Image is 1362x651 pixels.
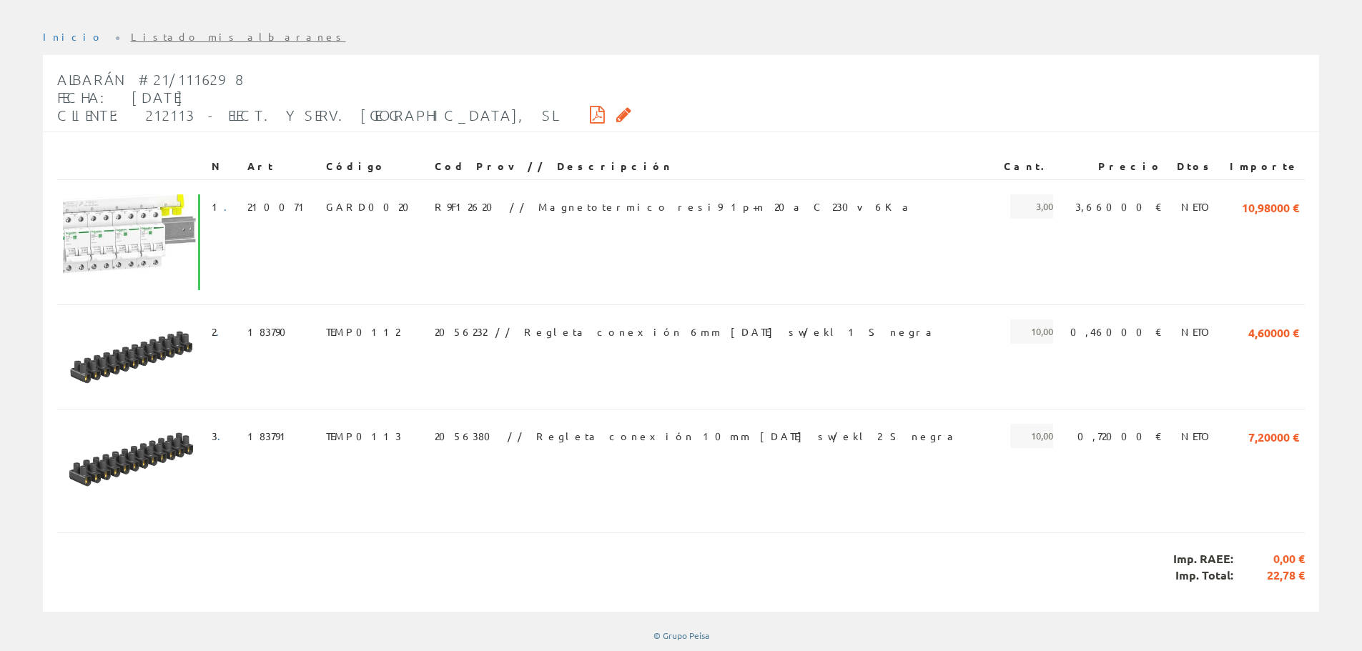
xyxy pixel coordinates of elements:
[1242,194,1299,219] span: 10,98000 €
[435,424,959,448] span: 2056380 // Regleta conexión 10mm [DATE] sw/ekl 2 S negra
[1233,567,1305,584] span: 22,78 €
[57,71,556,124] span: Albarán #21/1116298 Fecha: [DATE] Cliente: 212113 - ELECT. Y SERV. [GEOGRAPHIC_DATA], SL
[435,194,914,219] span: R9F12620 // Magnetotermico resi9 1p+n 20a C 230v 6Ka
[1233,551,1305,567] span: 0,00 €
[43,630,1319,642] div: © Grupo Peisa
[57,532,1305,602] div: Imp. RAEE: Imp. Total:
[247,319,295,344] span: 183790
[1059,154,1168,179] th: Precio
[216,325,228,338] a: .
[206,154,242,179] th: N
[429,154,995,179] th: Cod Prov // Descripción
[1010,424,1053,448] span: 10,00
[1075,194,1163,219] span: 3,66000 €
[212,319,228,344] span: 2
[995,154,1059,179] th: Cant.
[1181,424,1214,448] span: NETO
[1070,319,1163,344] span: 0,46000 €
[326,319,400,344] span: TEMP0112
[1010,194,1053,219] span: 3,00
[63,194,200,290] img: Foto artículo (192x133.85488958991)
[320,154,429,179] th: Código
[1248,319,1299,344] span: 4,60000 €
[63,319,200,394] img: Foto artículo (192x105.472)
[435,319,937,344] span: 2056232 // Regleta conexión 6mm [DATE] sw/ekl 1 S negra
[63,424,200,497] img: Foto artículo (192x103.424)
[590,109,605,119] i: Descargar PDF
[131,30,346,43] a: Listado mis albaranes
[616,109,631,119] i: Solicitar por email copia firmada
[224,200,236,213] a: .
[1220,154,1305,179] th: Importe
[1168,154,1220,179] th: Dtos
[247,424,292,448] span: 183791
[43,30,104,43] a: Inicio
[1010,319,1053,344] span: 10,00
[1181,194,1214,219] span: NETO
[242,154,320,179] th: Art
[326,424,401,448] span: TEMP0113
[212,424,230,448] span: 3
[247,194,310,219] span: 210071
[326,194,418,219] span: GARD0020
[217,429,230,442] a: .
[1077,424,1163,448] span: 0,72000 €
[212,194,236,219] span: 1
[1248,424,1299,448] span: 7,20000 €
[1181,319,1214,344] span: NETO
